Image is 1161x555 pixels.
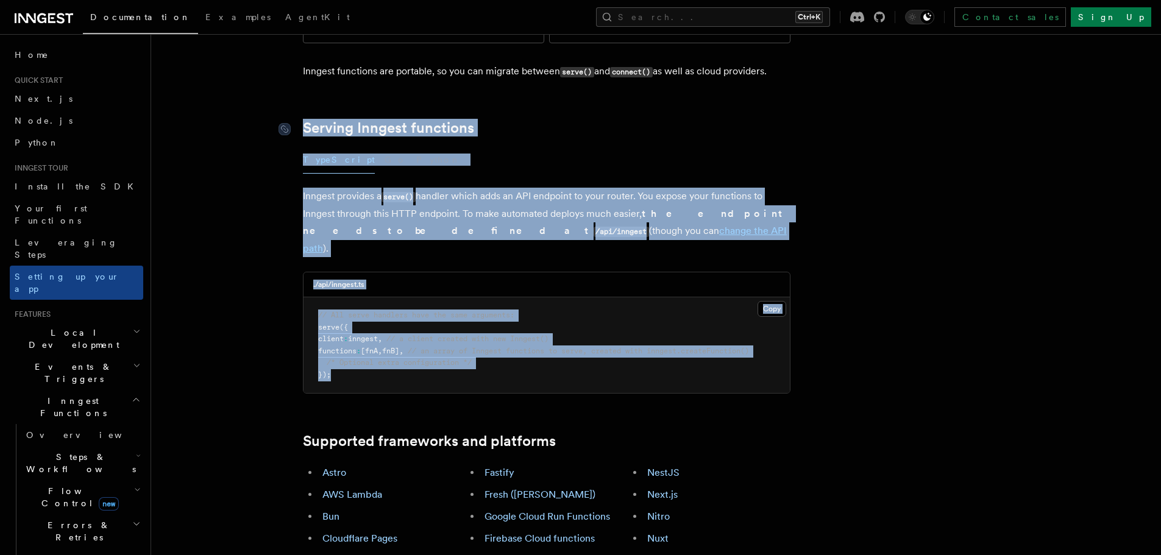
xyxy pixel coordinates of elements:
a: Fresh ([PERSON_NAME]) [485,489,595,500]
code: serve() [382,192,416,202]
a: AgentKit [278,4,357,33]
p: Inngest provides a handler which adds an API endpoint to your router. You expose your functions t... [303,188,790,257]
span: : [357,347,361,355]
a: Fastify [485,467,514,478]
span: Node.js [15,116,73,125]
code: serve() [560,67,594,77]
span: AgentKit [285,12,350,22]
a: Python [10,132,143,154]
code: /api/inngest [594,227,649,237]
span: serve [318,323,339,331]
code: connect() [610,67,653,77]
a: Sign Up [1071,7,1151,27]
span: Your first Functions [15,203,87,225]
button: Events & Triggers [10,356,143,390]
button: Flow Controlnew [21,480,143,514]
a: Documentation [83,4,198,34]
span: Steps & Workflows [21,451,136,475]
button: Copy [758,301,786,317]
span: Errors & Retries [21,519,132,543]
a: Contact sales [954,7,1066,27]
a: Your first Functions [10,197,143,232]
span: functions [318,347,357,355]
span: , [399,347,403,355]
span: // an array of Inngest functions to serve, created with inngest.createFunction() [408,347,749,355]
a: Astro [322,467,346,478]
kbd: Ctrl+K [795,11,823,23]
button: TypeScript [303,146,375,174]
span: : [344,334,348,343]
span: Home [15,49,49,61]
span: , [378,347,382,355]
a: Bun [322,511,339,522]
span: // All serve handlers have the same arguments: [318,311,514,319]
a: Cloudflare Pages [322,532,397,544]
span: // a client created with new Inngest() [386,334,549,343]
span: , [378,334,382,343]
span: inngest [348,334,378,343]
a: Examples [198,4,278,33]
button: Search...Ctrl+K [596,7,830,27]
span: new [99,497,119,511]
a: Firebase Cloud functions [485,532,595,544]
span: Features [10,309,51,319]
a: Install the SDK [10,175,143,197]
a: Nitro [647,511,670,522]
a: Nuxt [647,532,669,544]
span: Documentation [90,12,191,22]
a: Google Cloud Run Functions [485,511,610,522]
a: Next.js [647,489,678,500]
a: Supported frameworks and platforms [303,433,556,450]
button: Inngest Functions [10,390,143,424]
button: Go [385,146,407,174]
span: Events & Triggers [10,361,133,385]
h3: ./api/inngest.ts [313,280,364,289]
a: Home [10,44,143,66]
span: Quick start [10,76,63,85]
span: Next.js [15,94,73,104]
a: Next.js [10,88,143,110]
span: /* Optional extra configuration */ [327,358,472,367]
button: Python [416,146,461,174]
p: Inngest functions are portable, so you can migrate between and as well as cloud providers. [303,63,790,80]
span: Setting up your app [15,272,119,294]
button: Steps & Workflows [21,446,143,480]
button: Errors & Retries [21,514,143,548]
a: Setting up your app [10,266,143,300]
span: Leveraging Steps [15,238,118,260]
a: Serving Inngest functions [303,119,474,136]
a: Overview [21,424,143,446]
a: Leveraging Steps [10,232,143,266]
span: fnB] [382,347,399,355]
span: }); [318,370,331,379]
span: Examples [205,12,271,22]
button: Local Development [10,322,143,356]
span: [fnA [361,347,378,355]
span: Local Development [10,327,133,351]
span: Python [15,138,59,147]
a: AWS Lambda [322,489,382,500]
a: Node.js [10,110,143,132]
span: client [318,334,344,343]
span: ({ [339,323,348,331]
span: Overview [26,430,152,440]
span: Inngest tour [10,163,68,173]
span: Flow Control [21,485,134,509]
span: Inngest Functions [10,395,132,419]
a: NestJS [647,467,680,478]
button: Toggle dark mode [905,10,934,24]
span: Install the SDK [15,182,141,191]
